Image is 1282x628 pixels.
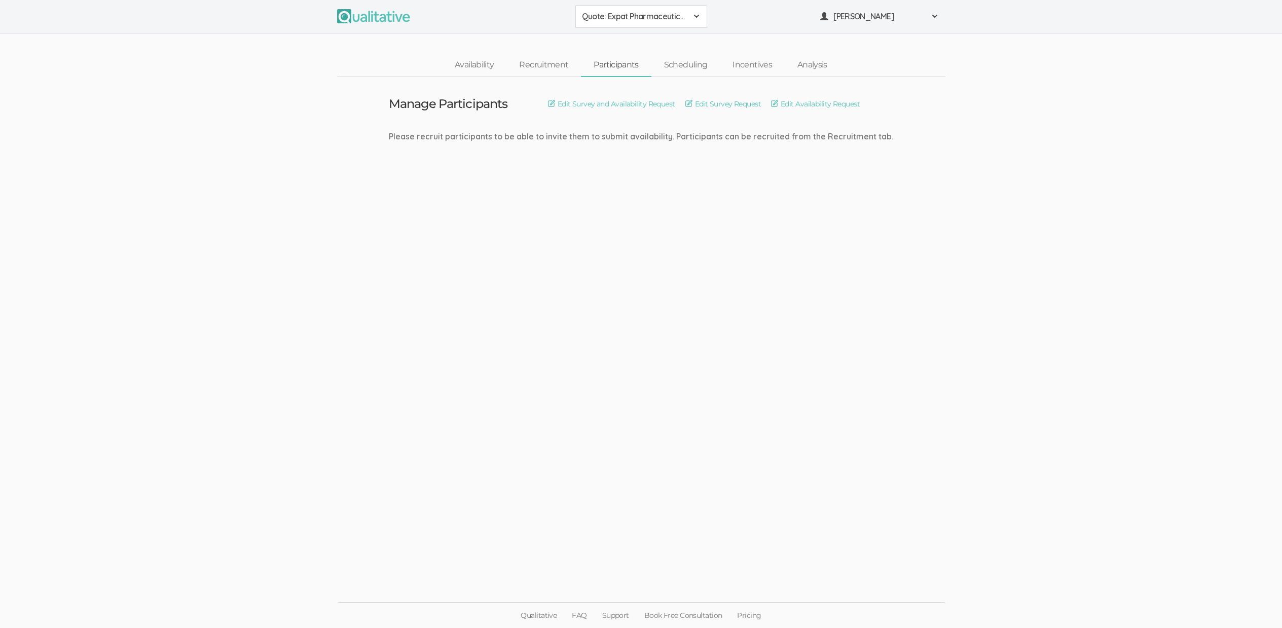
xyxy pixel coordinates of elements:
a: Pricing [729,603,768,628]
a: Incentives [720,54,785,76]
h3: Manage Participants [389,97,507,110]
button: Quote: Expat Pharmaceutical Managers [575,5,707,28]
button: [PERSON_NAME] [814,5,945,28]
a: Analysis [785,54,840,76]
img: Qualitative [337,9,410,23]
a: Qualitative [513,603,564,628]
a: Edit Availability Request [771,98,860,109]
a: Support [595,603,637,628]
a: Edit Survey and Availability Request [548,98,675,109]
span: Quote: Expat Pharmaceutical Managers [582,11,687,22]
a: Recruitment [506,54,581,76]
a: Edit Survey Request [685,98,761,109]
a: FAQ [564,603,594,628]
iframe: Chat Widget [1231,579,1282,628]
a: Availability [442,54,506,76]
a: Scheduling [651,54,720,76]
span: [PERSON_NAME] [833,11,925,22]
div: Please recruit participants to be able to invite them to submit availability. Participants can be... [389,131,893,142]
a: Book Free Consultation [637,603,730,628]
a: Participants [581,54,651,76]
